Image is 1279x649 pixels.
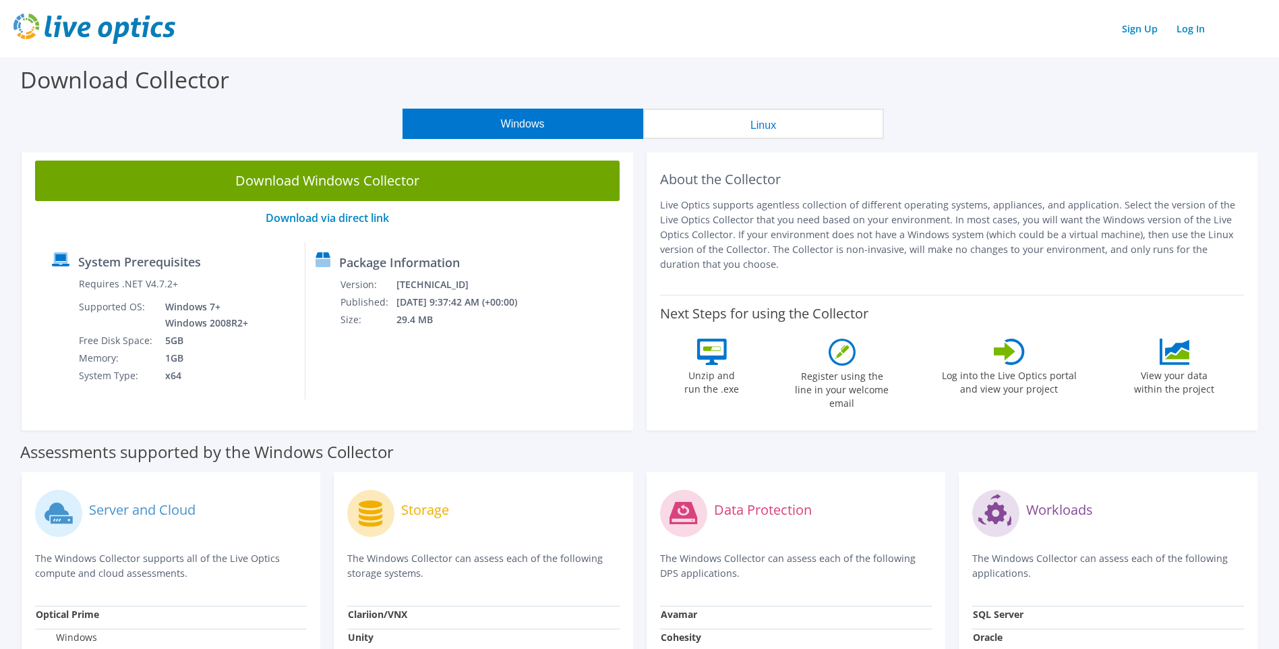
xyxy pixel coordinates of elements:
label: Download Collector [20,64,229,95]
a: Download Windows Collector [35,161,620,201]
td: Memory: [78,349,155,367]
td: Size: [340,311,396,329]
a: Download via direct link [266,210,389,225]
label: Next Steps for using the Collector [660,306,868,322]
button: Linux [643,109,884,139]
strong: Avamar [661,608,697,621]
td: [DATE] 9:37:42 AM (+00:00) [396,293,535,311]
button: Windows [403,109,643,139]
strong: SQL Server [973,608,1023,621]
p: The Windows Collector supports all of the Live Optics compute and cloud assessments. [35,551,307,581]
a: Log In [1170,19,1212,38]
label: Storage [401,503,449,517]
td: 5GB [155,332,251,349]
label: Workloads [1026,503,1093,517]
td: 29.4 MB [396,311,535,329]
p: The Windows Collector can assess each of the following storage systems. [347,551,619,581]
img: live_optics_svg.svg [13,13,175,44]
td: Published: [340,293,396,311]
label: System Prerequisites [78,255,201,269]
a: Sign Up [1115,19,1164,38]
label: Package Information [339,256,460,269]
td: Free Disk Space: [78,332,155,349]
label: Unzip and run the .exe [681,365,743,396]
label: Data Protection [714,503,812,517]
td: 1GB [155,349,251,367]
label: Server and Cloud [89,503,196,517]
strong: Clariion/VNX [348,608,407,621]
label: View your data within the project [1126,365,1223,396]
td: [TECHNICAL_ID] [396,276,535,293]
strong: Optical Prime [36,608,99,621]
td: x64 [155,367,251,385]
label: Requires .NET V4.7.2+ [79,277,178,291]
label: Log into the Live Optics portal and view your project [941,365,1077,396]
td: Windows 7+ Windows 2008R2+ [155,298,251,332]
h2: About the Collector [660,171,1245,188]
strong: Cohesity [661,631,701,644]
p: The Windows Collector can assess each of the following applications. [972,551,1244,581]
label: Windows [36,631,97,644]
strong: Oracle [973,631,1003,644]
p: Live Optics supports agentless collection of different operating systems, appliances, and applica... [660,198,1245,272]
label: Assessments supported by the Windows Collector [20,445,394,459]
strong: Unity [348,631,374,644]
p: The Windows Collector can assess each of the following DPS applications. [660,551,932,581]
td: System Type: [78,367,155,385]
td: Supported OS: [78,298,155,332]
label: Register using the line in your welcome email [792,366,893,410]
td: Version: [340,276,396,293]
